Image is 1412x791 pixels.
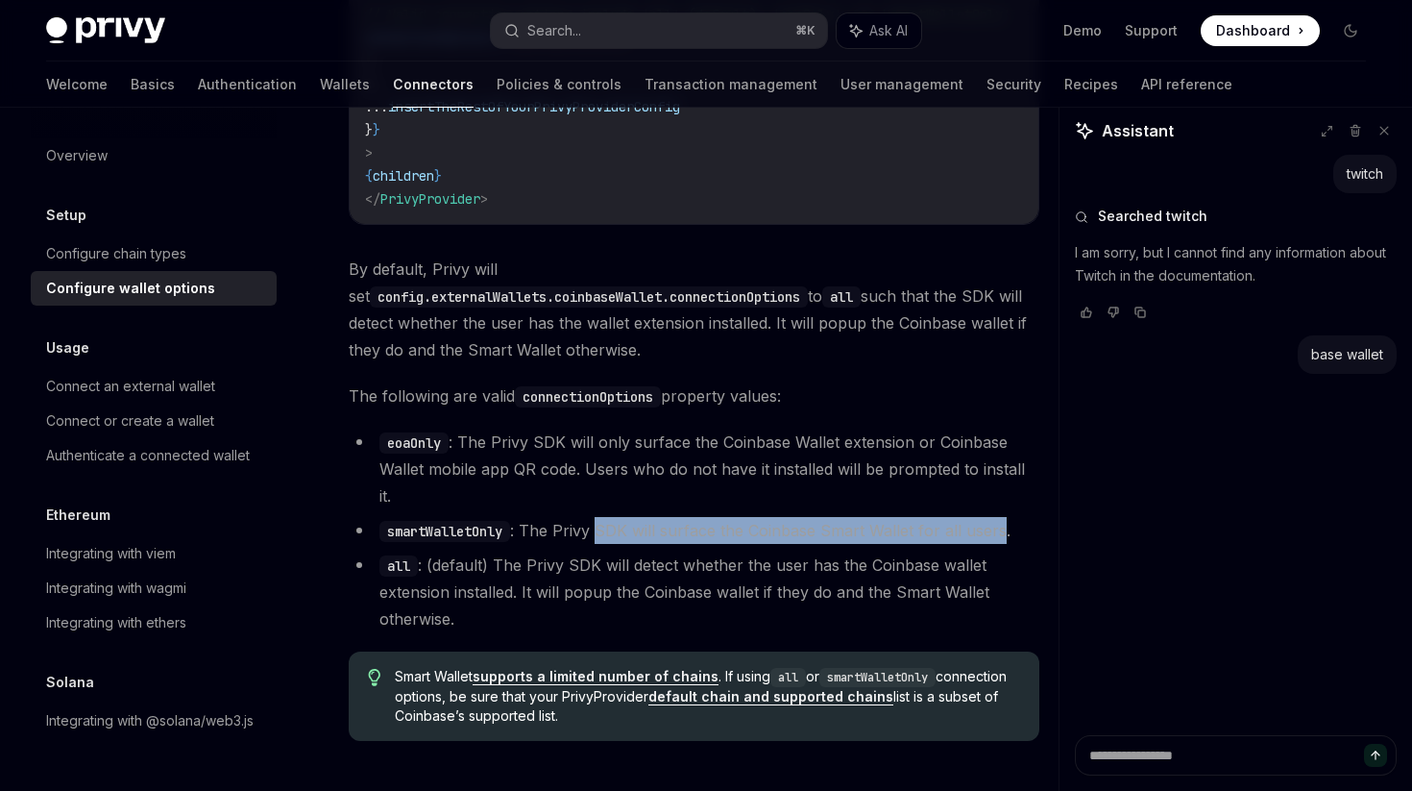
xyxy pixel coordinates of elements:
a: Connectors [393,62,474,108]
span: PrivyProvider [380,190,480,208]
a: API reference [1141,62,1232,108]
div: base wallet [1311,345,1383,364]
div: Integrating with viem [46,542,176,565]
h5: Solana [46,671,94,694]
span: } [373,121,380,138]
span: > [480,190,488,208]
li: : (default) The Privy SDK will detect whether the user has the Coinbase wallet extension installe... [349,552,1039,632]
button: Send message [1364,744,1387,767]
a: Welcome [46,62,108,108]
a: Integrating with @solana/web3.js [31,704,277,738]
div: Integrating with ethers [46,611,186,634]
a: Authenticate a connected wallet [31,438,277,473]
a: Basics [131,62,175,108]
span: ⌘ K [795,23,816,38]
a: Connect an external wallet [31,369,277,404]
a: Policies & controls [497,62,621,108]
button: Ask AI [837,13,921,48]
a: Connect or create a wallet [31,404,277,438]
img: dark logo [46,17,165,44]
a: Demo [1063,21,1102,40]
a: Transaction management [645,62,817,108]
a: Wallets [320,62,370,108]
code: eoaOnly [379,433,449,454]
a: default chain and supported chains [648,688,893,705]
span: } [365,121,373,138]
button: Searched twitch [1075,207,1397,226]
code: connectionOptions [515,386,661,408]
a: Integrating with wagmi [31,571,277,606]
a: Recipes [1064,62,1118,108]
code: all [822,286,861,308]
span: { [365,167,373,185]
a: Configure wallet options [31,271,277,306]
a: Dashboard [1201,15,1320,46]
code: all [379,556,418,577]
li: : The Privy SDK will only surface the Coinbase Wallet extension or Coinbase Wallet mobile app QR ... [349,429,1039,509]
div: Authenticate a connected wallet [46,444,250,467]
a: Configure chain types [31,236,277,271]
span: Smart Wallet . If using or connection options, be sure that your PrivyProvider list is a subset o... [395,667,1020,726]
code: config.externalWallets.coinbaseWallet.connectionOptions [370,286,808,308]
a: Integrating with viem [31,536,277,571]
a: supports a limited number of chains [473,668,718,685]
div: Integrating with wagmi [46,577,186,600]
a: Security [986,62,1041,108]
button: Toggle dark mode [1335,15,1366,46]
span: children [373,167,434,185]
div: twitch [1347,164,1383,184]
a: User management [840,62,963,108]
div: Connect or create a wallet [46,409,214,433]
div: Integrating with @solana/web3.js [46,709,254,732]
span: Dashboard [1216,21,1290,40]
div: Search... [527,19,581,42]
a: Integrating with ethers [31,606,277,640]
span: By default, Privy will set to such that the SDK will detect whether the user has the wallet exten... [349,256,1039,363]
span: > [365,144,373,161]
code: smartWalletOnly [379,521,510,542]
div: Connect an external wallet [46,375,215,398]
span: Ask AI [869,21,908,40]
span: </ [365,190,380,208]
span: } [434,167,442,185]
a: Support [1125,21,1178,40]
div: Configure chain types [46,242,186,265]
span: The following are valid property values: [349,383,1039,409]
h5: Setup [46,204,86,227]
code: all [770,668,806,687]
li: : The Privy SDK will surface the Coinbase Smart Wallet for all users. [349,517,1039,544]
button: Search...⌘K [491,13,826,48]
div: Overview [46,144,108,167]
a: Authentication [198,62,297,108]
a: Overview [31,138,277,173]
span: Assistant [1102,119,1174,142]
h5: Ethereum [46,504,110,527]
span: Searched twitch [1098,207,1207,226]
code: smartWalletOnly [819,668,936,687]
h5: Usage [46,336,89,359]
p: I am sorry, but I cannot find any information about Twitch in the documentation. [1075,241,1397,287]
svg: Tip [368,669,381,686]
div: Configure wallet options [46,277,215,300]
